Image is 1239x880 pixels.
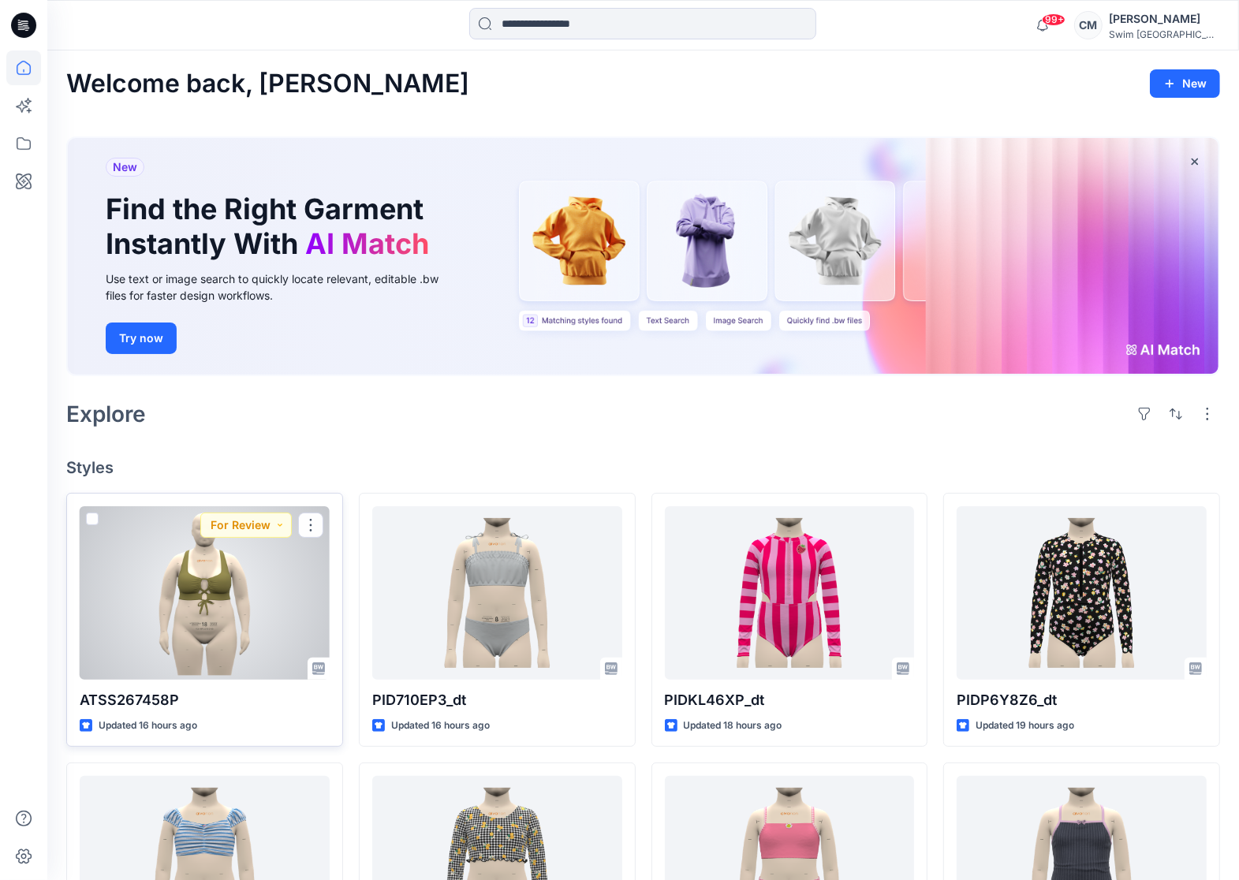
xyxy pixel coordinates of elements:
[1109,9,1219,28] div: [PERSON_NAME]
[1150,69,1220,98] button: New
[976,718,1074,734] p: Updated 19 hours ago
[66,69,469,99] h2: Welcome back, [PERSON_NAME]
[684,718,782,734] p: Updated 18 hours ago
[372,506,622,680] a: PID710EP3_dt
[305,226,429,261] span: AI Match
[1042,13,1065,26] span: 99+
[665,506,915,680] a: PIDKL46XP_dt
[1074,11,1103,39] div: CM
[113,158,137,177] span: New
[66,458,1220,477] h4: Styles
[106,192,437,260] h1: Find the Right Garment Instantly With
[80,506,330,680] a: ATSS267458P
[391,718,490,734] p: Updated 16 hours ago
[957,689,1207,711] p: PIDP6Y8Z6_dt
[66,401,146,427] h2: Explore
[106,323,177,354] button: Try now
[665,689,915,711] p: PIDKL46XP_dt
[372,689,622,711] p: PID710EP3_dt
[99,718,197,734] p: Updated 16 hours ago
[1109,28,1219,40] div: Swim [GEOGRAPHIC_DATA]
[80,689,330,711] p: ATSS267458P
[106,270,461,304] div: Use text or image search to quickly locate relevant, editable .bw files for faster design workflows.
[957,506,1207,680] a: PIDP6Y8Z6_dt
